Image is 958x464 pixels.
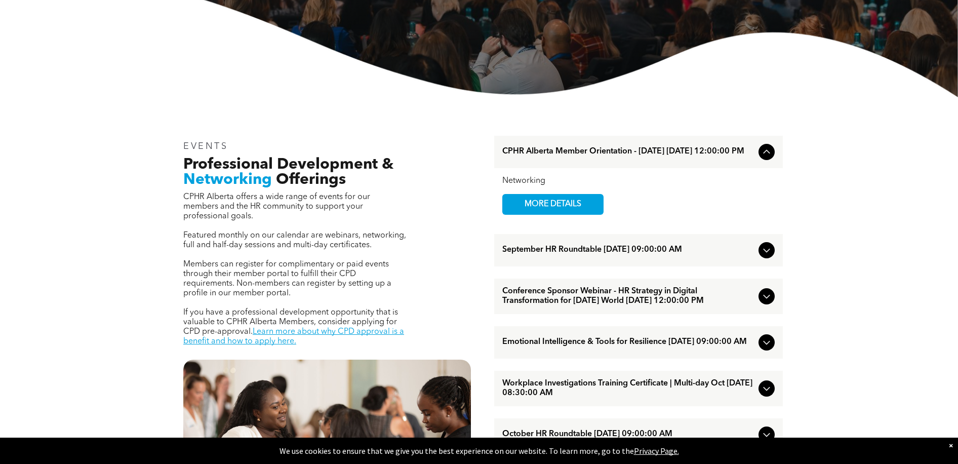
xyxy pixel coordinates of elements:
span: Offerings [276,172,346,187]
span: EVENTS [183,142,228,151]
a: MORE DETAILS [502,194,604,215]
span: September HR Roundtable [DATE] 09:00:00 AM [502,245,754,255]
a: Learn more about why CPD approval is a benefit and how to apply here. [183,328,404,345]
span: Conference Sponsor Webinar - HR Strategy in Digital Transformation for [DATE] World [DATE] 12:00:... [502,287,754,306]
span: Members can register for complimentary or paid events through their member portal to fulfill thei... [183,260,391,297]
span: Workplace Investigations Training Certificate | Multi-day Oct [DATE] 08:30:00 AM [502,379,754,398]
span: Featured monthly on our calendar are webinars, networking, full and half-day sessions and multi-d... [183,231,406,249]
span: Emotional Intelligence & Tools for Resilience [DATE] 09:00:00 AM [502,337,754,347]
div: Networking [502,176,775,186]
span: Networking [183,172,272,187]
span: MORE DETAILS [513,195,593,214]
span: CPHR Alberta Member Orientation - [DATE] [DATE] 12:00:00 PM [502,147,754,157]
span: If you have a professional development opportunity that is valuable to CPHR Alberta Members, cons... [183,308,398,336]
span: Professional Development & [183,157,393,172]
div: Dismiss notification [949,440,953,450]
span: CPHR Alberta offers a wide range of events for our members and the HR community to support your p... [183,193,370,220]
span: October HR Roundtable [DATE] 09:00:00 AM [502,430,754,439]
a: Privacy Page. [634,446,679,456]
